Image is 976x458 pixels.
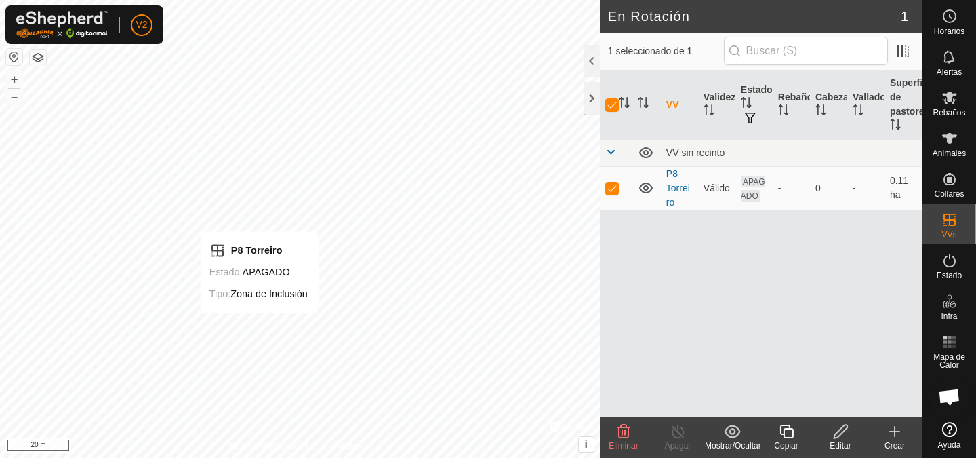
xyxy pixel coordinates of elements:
span: APAGADO [741,176,765,202]
button: Restablecer Mapa [6,49,22,65]
td: Válido [698,166,735,210]
div: Chat abierto [929,377,970,417]
span: Horarios [934,27,964,35]
th: Validez [698,71,735,140]
a: P8 Torreiro [666,168,690,208]
span: 1 [901,6,908,26]
span: VVs [941,231,956,239]
th: Rebaño [773,71,810,140]
label: Estado: [209,267,243,278]
button: i [579,437,594,452]
td: - [847,166,884,210]
span: Mapa de Calor [926,353,973,369]
span: Alertas [937,68,962,76]
div: Zona de Inclusión [209,286,308,302]
div: APAGADO [209,264,308,280]
div: VV sin recinto [666,147,916,158]
span: Estado [937,271,962,280]
span: Collares [934,190,964,198]
span: V2 [136,18,147,32]
button: – [6,89,22,105]
input: Buscar (S) [724,37,888,65]
h2: En Rotación [608,8,901,24]
label: Tipo: [209,288,230,299]
span: Infra [941,312,957,320]
p-sorticon: Activar para ordenar [778,107,789,117]
a: Ayuda [922,417,976,455]
p-sorticon: Activar para ordenar [890,121,901,132]
th: Superficie de pastoreo [884,71,922,140]
span: i [585,438,588,450]
div: - [778,181,805,195]
td: 0.11 ha [884,166,922,210]
button: + [6,71,22,88]
span: 1 seleccionado de 1 [608,44,724,58]
p-sorticon: Activar para ordenar [638,99,649,110]
div: P8 Torreiro [209,242,308,259]
div: Mostrar/Ocultar [705,440,759,452]
img: Logo Gallagher [16,11,108,39]
div: Editar [813,440,868,452]
div: Copiar [759,440,813,452]
span: Ayuda [938,441,961,449]
td: 0 [810,166,847,210]
p-sorticon: Activar para ordenar [741,99,752,110]
p-sorticon: Activar para ordenar [853,107,863,117]
button: Capas del Mapa [30,50,46,66]
p-sorticon: Activar para ordenar [815,107,826,117]
th: Vallado [847,71,884,140]
div: Crear [868,440,922,452]
p-sorticon: Activar para ordenar [704,107,714,117]
span: Eliminar [609,441,638,451]
th: VV [661,71,698,140]
th: Cabezas [810,71,847,140]
a: Contáctenos [324,440,369,453]
p-sorticon: Activar para ordenar [619,99,630,110]
th: Estado [735,71,773,140]
a: Política de Privacidad [230,440,308,453]
span: Rebaños [933,109,965,117]
span: Animales [933,149,966,157]
div: Apagar [651,440,705,452]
